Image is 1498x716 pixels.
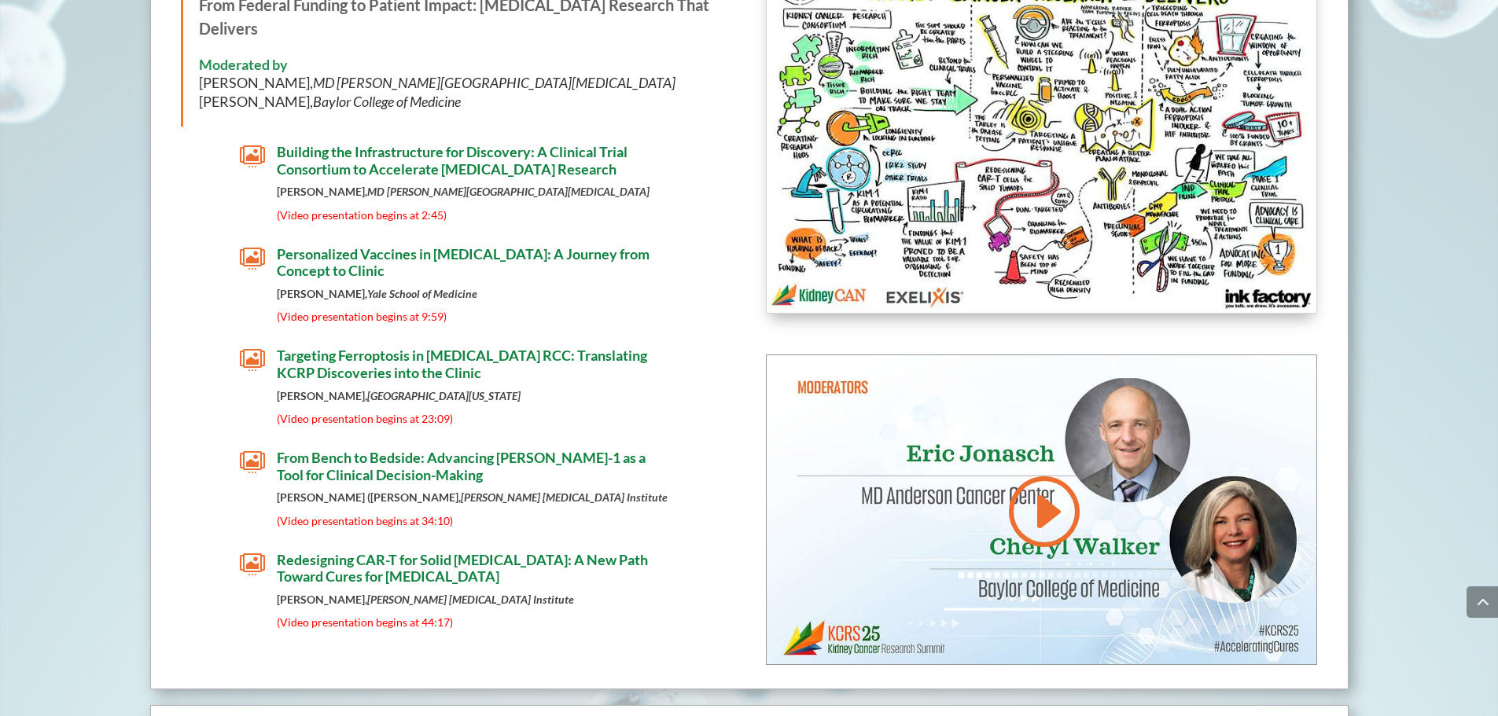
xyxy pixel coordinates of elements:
[367,389,521,402] em: [GEOGRAPHIC_DATA][US_STATE]
[277,347,647,381] span: Targeting Ferroptosis in [MEDICAL_DATA] RCC: Translating KCRP Discoveries into the Clinic
[199,56,288,73] strong: Moderated by
[240,347,265,373] span: 
[240,552,265,577] span: 
[277,514,453,527] span: (Video presentation begins at 34:10)
[461,490,668,504] em: [PERSON_NAME] [MEDICAL_DATA] Institute
[277,615,453,629] span: (Video presentation begins at 44:17)
[277,185,650,198] strong: [PERSON_NAME],
[313,93,461,110] em: Baylor College of Medicine
[240,246,265,271] span: 
[240,144,265,169] span: 
[367,287,477,300] em: Yale School of Medicine
[313,74,675,91] em: MD [PERSON_NAME][GEOGRAPHIC_DATA][MEDICAL_DATA]
[367,185,650,198] em: MD [PERSON_NAME][GEOGRAPHIC_DATA][MEDICAL_DATA]
[277,551,648,586] span: Redesigning CAR-T for Solid [MEDICAL_DATA]: A New Path Toward Cures for [MEDICAL_DATA]
[277,143,628,178] span: Building the Infrastructure for Discovery: A Clinical Trial Consortium to Accelerate [MEDICAL_DAT...
[277,412,453,425] span: (Video presentation begins at 23:09)
[277,389,521,402] strong: [PERSON_NAME],
[277,490,668,504] strong: [PERSON_NAME] ([PERSON_NAME],
[277,245,650,280] span: Personalized Vaccines in [MEDICAL_DATA]: A Journey from Concept to Clinic
[277,310,447,323] span: (Video presentation begins at 9:59)
[199,74,675,109] span: [PERSON_NAME], [PERSON_NAME],
[277,449,646,483] span: From Bench to Bedside: Advancing [PERSON_NAME]-1 as a Tool for Clinical Decision-Making
[240,450,265,475] span: 
[277,287,477,300] strong: [PERSON_NAME],
[277,208,447,222] span: (Video presentation begins at 2:45)
[367,593,574,606] em: [PERSON_NAME] [MEDICAL_DATA] Institute
[277,593,574,606] strong: [PERSON_NAME],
